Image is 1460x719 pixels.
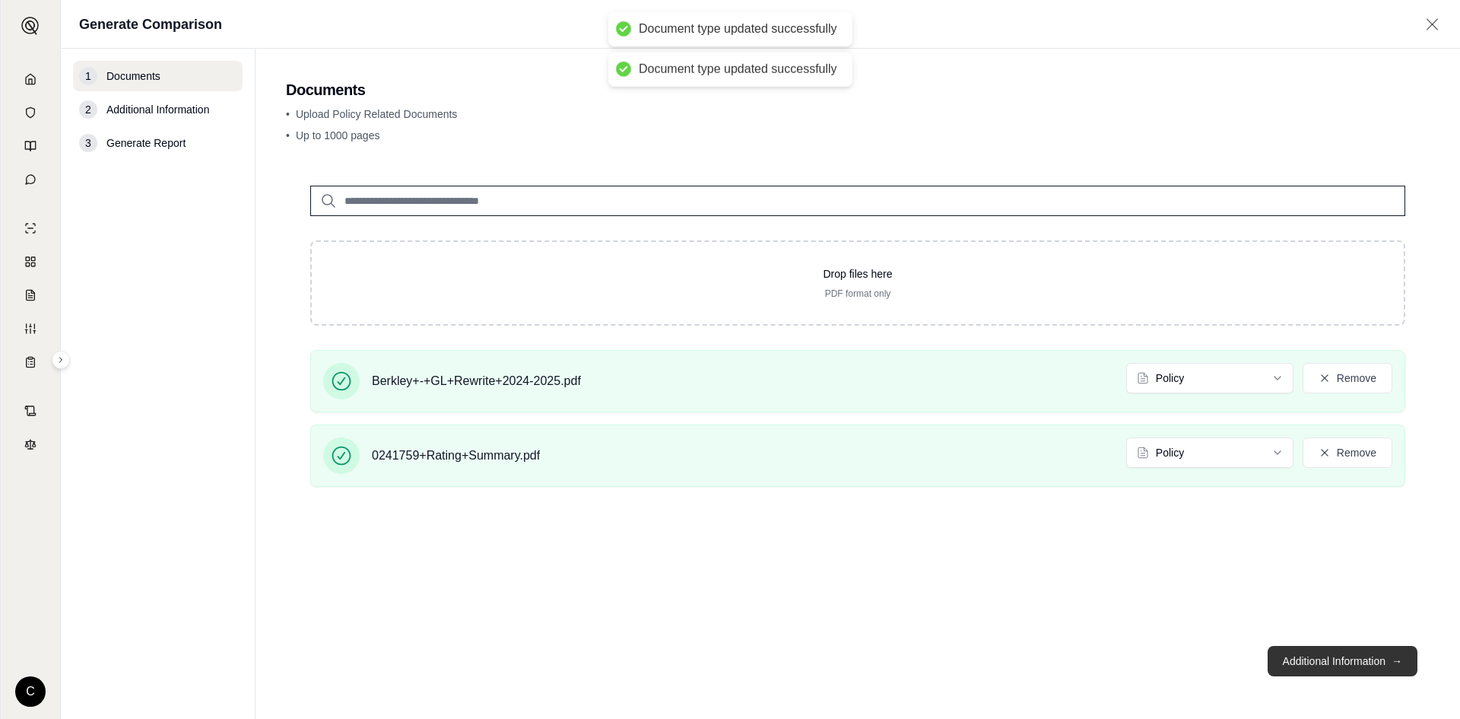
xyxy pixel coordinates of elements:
[286,108,290,120] span: •
[10,164,51,195] a: Chat
[10,429,51,460] a: Legal Search Engine
[10,97,51,128] a: Documents Vault
[10,247,51,277] a: Policy Comparisons
[79,100,97,119] div: 2
[10,213,51,243] a: Single Policy
[10,396,51,426] a: Contract Analysis
[286,79,1430,100] h2: Documents
[336,288,1379,300] p: PDF format only
[10,313,51,344] a: Custom Report
[21,17,40,35] img: Expand sidebar
[1303,437,1392,468] button: Remove
[1268,646,1417,676] button: Additional Information→
[79,67,97,85] div: 1
[10,280,51,310] a: Claim Coverage
[106,102,209,117] span: Additional Information
[639,21,837,37] div: Document type updated successfully
[372,372,581,390] span: Berkley+-+GL+Rewrite+2024-2025.pdf
[79,134,97,152] div: 3
[106,135,186,151] span: Generate Report
[286,129,290,142] span: •
[15,11,46,41] button: Expand sidebar
[52,351,70,369] button: Expand sidebar
[296,108,457,120] span: Upload Policy Related Documents
[1392,654,1402,669] span: →
[372,447,540,465] span: 0241759+Rating+Summary.pdf
[1303,363,1392,393] button: Remove
[296,129,380,142] span: Up to 1000 pages
[10,347,51,377] a: Coverage Table
[106,68,160,84] span: Documents
[639,62,837,78] div: Document type updated successfully
[10,64,51,94] a: Home
[79,14,222,35] h1: Generate Comparison
[336,266,1379,282] p: Drop files here
[10,131,51,161] a: Prompt Library
[15,676,46,707] div: C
